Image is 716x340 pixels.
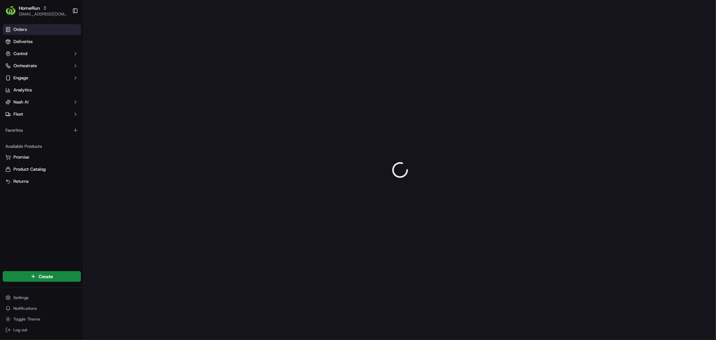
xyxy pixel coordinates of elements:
[3,36,81,47] a: Deliveries
[19,5,40,11] button: HomeRun
[13,327,27,333] span: Log out
[13,178,29,184] span: Returns
[13,111,23,117] span: Fleet
[3,60,81,71] button: Orchestrate
[3,109,81,120] button: Fleet
[13,27,27,33] span: Orders
[3,97,81,108] button: Nash AI
[13,306,37,311] span: Notifications
[5,154,78,160] a: Promise
[3,304,81,313] button: Notifications
[3,141,81,152] div: Available Products
[5,166,78,172] a: Product Catalog
[5,5,16,16] img: HomeRun
[3,125,81,136] div: Favorites
[3,314,81,324] button: Toggle Theme
[3,271,81,282] button: Create
[3,48,81,59] button: Control
[13,87,32,93] span: Analytics
[13,316,40,322] span: Toggle Theme
[13,75,28,81] span: Engage
[5,178,78,184] a: Returns
[39,273,53,280] span: Create
[19,11,67,17] button: [EMAIL_ADDRESS][DOMAIN_NAME]
[13,39,33,45] span: Deliveries
[13,154,29,160] span: Promise
[3,3,69,19] button: HomeRunHomeRun[EMAIL_ADDRESS][DOMAIN_NAME]
[3,164,81,175] button: Product Catalog
[3,73,81,83] button: Engage
[3,325,81,335] button: Log out
[13,295,29,300] span: Settings
[3,152,81,163] button: Promise
[3,176,81,187] button: Returns
[3,293,81,302] button: Settings
[3,85,81,95] a: Analytics
[3,24,81,35] a: Orders
[13,63,37,69] span: Orchestrate
[13,166,46,172] span: Product Catalog
[13,51,28,57] span: Control
[13,99,29,105] span: Nash AI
